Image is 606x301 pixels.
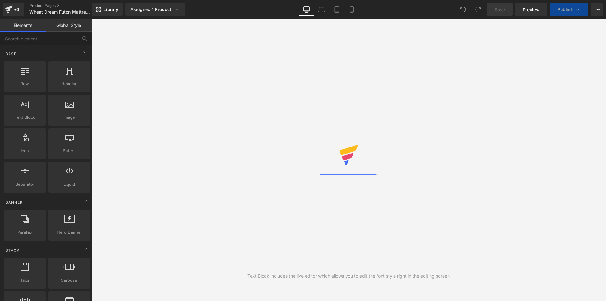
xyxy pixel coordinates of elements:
div: Text Block includes the live editor which allows you to edit the font style right in the editing ... [247,273,450,280]
span: Banner [5,199,23,205]
span: Parallax [6,229,44,236]
a: Tablet [329,3,344,16]
span: Save [495,6,505,13]
span: Tabs [6,277,44,284]
button: Publish [550,3,588,16]
span: Text Block [6,114,44,121]
a: Laptop [314,3,329,16]
div: v6 [13,5,21,14]
a: New Library [92,3,123,16]
span: Preview [523,6,540,13]
a: Product Pages [29,3,102,8]
span: Heading [50,81,88,87]
span: Stack [5,247,20,253]
a: Mobile [344,3,359,16]
a: v6 [3,3,24,16]
span: Separator [6,181,44,188]
span: Button [50,147,88,154]
a: Global Style [46,19,92,32]
span: Liquid [50,181,88,188]
button: Redo [472,3,484,16]
span: Publish [557,7,573,12]
span: Carousel [50,277,88,284]
span: Row [6,81,44,87]
button: Undo [457,3,469,16]
div: Assigned 1 Product [130,6,180,13]
a: Preview [515,3,547,16]
span: Library [104,7,118,12]
a: Desktop [299,3,314,16]
button: More [591,3,603,16]
span: Wheat Dream Futon Mattress-[PERSON_NAME] [29,9,90,15]
span: Image [50,114,88,121]
span: Hero Banner [50,229,88,236]
span: Icon [6,147,44,154]
span: Base [5,51,17,57]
